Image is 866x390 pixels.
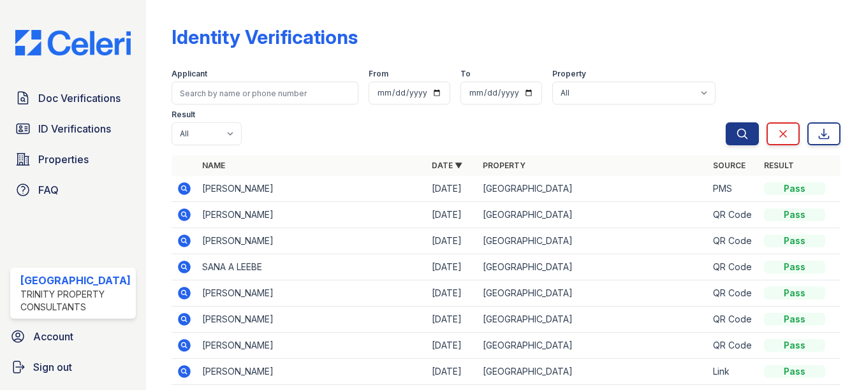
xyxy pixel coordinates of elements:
td: [GEOGRAPHIC_DATA] [478,333,708,359]
td: [PERSON_NAME] [197,202,427,228]
td: [DATE] [427,333,478,359]
a: Name [202,161,225,170]
div: Pass [764,313,825,326]
label: From [369,69,388,79]
td: [GEOGRAPHIC_DATA] [478,359,708,385]
a: Source [713,161,745,170]
td: [PERSON_NAME] [197,176,427,202]
span: Sign out [33,359,72,375]
span: Doc Verifications [38,90,121,106]
td: [DATE] [427,176,478,202]
span: Account [33,329,73,344]
td: [DATE] [427,280,478,307]
label: Result [172,110,195,120]
td: [PERSON_NAME] [197,228,427,254]
div: Trinity Property Consultants [20,288,131,314]
td: [DATE] [427,228,478,254]
td: QR Code [708,254,759,280]
td: [PERSON_NAME] [197,280,427,307]
td: QR Code [708,202,759,228]
td: [DATE] [427,307,478,333]
td: [PERSON_NAME] [197,333,427,359]
a: Properties [10,147,136,172]
input: Search by name or phone number [172,82,358,105]
span: ID Verifications [38,121,111,136]
div: [GEOGRAPHIC_DATA] [20,273,131,288]
td: Link [708,359,759,385]
a: FAQ [10,177,136,203]
a: ID Verifications [10,116,136,141]
div: Pass [764,261,825,273]
td: QR Code [708,228,759,254]
td: [PERSON_NAME] [197,307,427,333]
td: [GEOGRAPHIC_DATA] [478,280,708,307]
a: Sign out [5,354,141,380]
a: Result [764,161,794,170]
span: Properties [38,152,89,167]
div: Identity Verifications [172,25,358,48]
td: [DATE] [427,254,478,280]
td: QR Code [708,280,759,307]
a: Account [5,324,141,349]
div: Pass [764,365,825,378]
td: [GEOGRAPHIC_DATA] [478,254,708,280]
label: Applicant [172,69,207,79]
td: PMS [708,176,759,202]
td: [GEOGRAPHIC_DATA] [478,202,708,228]
td: [GEOGRAPHIC_DATA] [478,228,708,254]
span: FAQ [38,182,59,198]
td: [PERSON_NAME] [197,359,427,385]
a: Doc Verifications [10,85,136,111]
div: Pass [764,235,825,247]
td: QR Code [708,333,759,359]
a: Date ▼ [432,161,462,170]
div: Pass [764,182,825,195]
div: Pass [764,339,825,352]
a: Property [483,161,525,170]
label: To [460,69,471,79]
div: Pass [764,208,825,221]
img: CE_Logo_Blue-a8612792a0a2168367f1c8372b55b34899dd931a85d93a1a3d3e32e68fde9ad4.png [5,30,141,56]
td: [DATE] [427,202,478,228]
td: [GEOGRAPHIC_DATA] [478,307,708,333]
div: Pass [764,287,825,300]
td: QR Code [708,307,759,333]
td: SANA A LEEBE [197,254,427,280]
label: Property [552,69,586,79]
td: [GEOGRAPHIC_DATA] [478,176,708,202]
td: [DATE] [427,359,478,385]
